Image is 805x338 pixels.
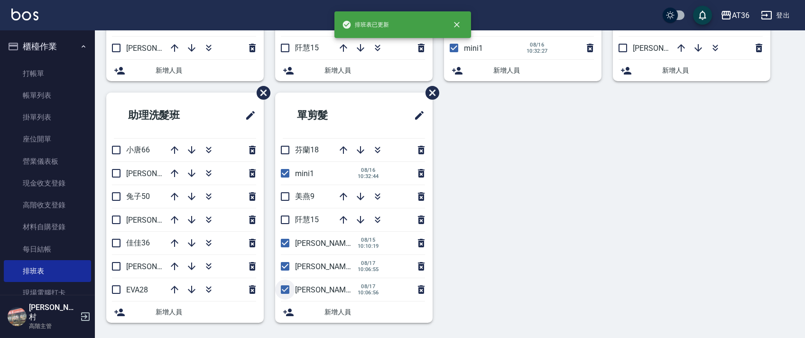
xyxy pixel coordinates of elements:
[295,215,319,224] span: 阡慧15
[295,262,356,271] span: [PERSON_NAME]6
[493,66,594,75] span: 新增人員
[633,44,698,53] span: [PERSON_NAME]11
[156,307,256,317] span: 新增人員
[295,192,315,201] span: 美燕9
[126,262,192,271] span: [PERSON_NAME]55
[358,290,379,296] span: 10:06:56
[693,6,712,25] button: save
[418,79,441,107] span: 刪除班表
[4,194,91,216] a: 高階收支登錄
[156,66,256,75] span: 新增人員
[4,282,91,304] a: 現場電腦打卡
[324,307,425,317] span: 新增人員
[4,238,91,260] a: 每日結帳
[106,301,264,323] div: 新增人員
[324,66,425,75] span: 新增人員
[464,44,483,53] span: mini1
[4,63,91,84] a: 打帳單
[29,322,77,330] p: 高階主管
[757,7,794,24] button: 登出
[717,6,753,25] button: AT36
[126,145,150,154] span: 小唐66
[126,192,150,201] span: 兔子50
[126,285,148,294] span: EVA28
[444,60,601,81] div: 新增人員
[358,260,379,266] span: 08/17
[527,48,548,54] span: 10:32:27
[275,60,433,81] div: 新增人員
[527,42,548,48] span: 08/16
[295,285,361,294] span: [PERSON_NAME]11
[446,14,467,35] button: close
[295,145,319,154] span: 芬蘭18
[295,43,319,52] span: 阡慧15
[4,216,91,238] a: 材料自購登錄
[358,237,379,243] span: 08/15
[239,104,256,127] span: 修改班表的標題
[29,303,77,322] h5: [PERSON_NAME]村
[408,104,425,127] span: 修改班表的標題
[283,98,375,132] h2: 單剪髮
[4,150,91,172] a: 營業儀表板
[126,169,192,178] span: [PERSON_NAME]58
[295,169,314,178] span: mini1
[114,98,216,132] h2: 助理洗髮班
[4,260,91,282] a: 排班表
[106,60,264,81] div: 新增人員
[358,266,379,272] span: 10:06:55
[358,283,379,290] span: 08/17
[126,216,192,225] span: [PERSON_NAME]59
[662,66,763,75] span: 新增人員
[4,34,91,59] button: 櫃檯作業
[4,128,91,150] a: 座位開單
[342,20,389,29] span: 排班表已更新
[126,44,192,53] span: [PERSON_NAME]11
[613,60,770,81] div: 新增人員
[358,243,379,249] span: 10:10:19
[295,239,361,248] span: [PERSON_NAME]16
[4,106,91,128] a: 掛單列表
[126,238,150,247] span: 佳佳36
[4,172,91,194] a: 現金收支登錄
[275,301,433,323] div: 新增人員
[732,9,749,21] div: AT36
[11,9,38,20] img: Logo
[358,167,379,173] span: 08/16
[4,84,91,106] a: 帳單列表
[8,307,27,326] img: Person
[358,173,379,179] span: 10:32:44
[250,79,272,107] span: 刪除班表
